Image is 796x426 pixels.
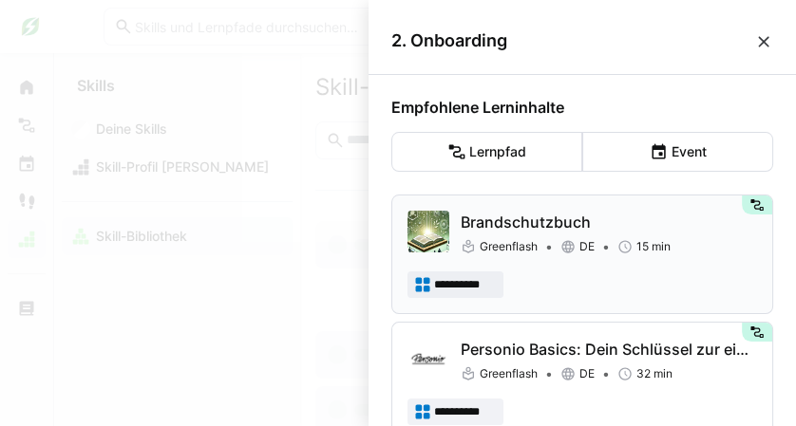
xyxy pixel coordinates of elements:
img: Brandschutzbuch [407,211,449,252]
p: Personio Basics: Dein Schlüssel zur einfachen Systemnutzung [461,338,757,361]
span: 15 min [636,239,671,254]
span: DE [579,239,595,254]
p: Brandschutzbuch [461,211,757,233]
span: 32 min [636,366,673,381]
span: Greenflash [480,366,538,381]
span: DE [579,366,595,381]
span: 2. Onboarding [391,30,754,51]
img: Personio Basics: Dein Schlüssel zur einfachen Systemnutzung [407,338,449,380]
span: Greenflash [480,239,538,254]
eds-button-option: Event [582,132,773,172]
eds-button-option: Lernpfad [391,132,582,172]
h4: Empfohlene Lerninhalte [391,98,773,117]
